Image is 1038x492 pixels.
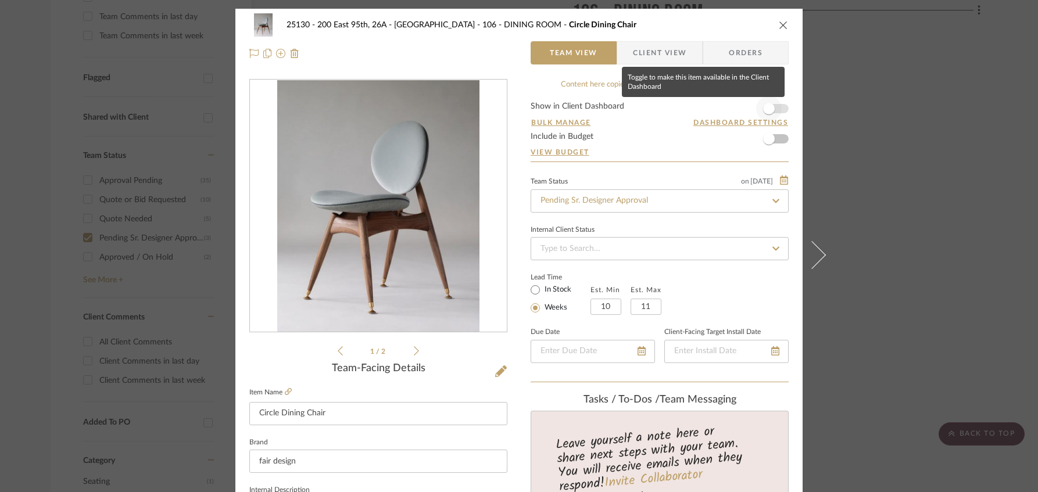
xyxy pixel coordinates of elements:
span: / [376,348,381,355]
div: 0 [250,80,507,332]
input: Enter Install Date [664,340,789,363]
input: Enter Due Date [531,340,655,363]
span: on [741,178,749,185]
div: Internal Client Status [531,227,595,233]
label: Brand [249,440,268,446]
label: Lead Time [531,272,590,282]
input: Enter Brand [249,450,507,473]
div: team Messaging [531,394,789,407]
label: Client-Facing Target Install Date [664,329,761,335]
span: Client View [633,41,686,64]
div: Content here copies to Client View - confirm visibility there. [531,79,789,91]
button: Bulk Manage [531,117,592,128]
span: Team View [550,41,597,64]
label: Weeks [542,303,567,313]
img: 397318e3-786b-45f7-bd99-e2dc3a3a4545_48x40.jpg [249,13,277,37]
div: Team-Facing Details [249,362,507,375]
span: 2 [381,348,387,355]
button: Dashboard Settings [693,117,789,128]
span: 25130 - 200 East 95th, 26A - [GEOGRAPHIC_DATA] [287,21,482,29]
img: 397318e3-786b-45f7-bd99-e2dc3a3a4545_436x436.jpg [277,80,479,332]
div: Team Status [531,179,568,185]
label: Est. Min [590,286,620,294]
button: close [778,20,789,30]
a: View Budget [531,148,789,157]
span: 106 - DINING ROOM [482,21,569,29]
mat-radio-group: Select item type [531,282,590,315]
span: 1 [370,348,376,355]
input: Type to Search… [531,189,789,213]
span: [DATE] [749,177,774,185]
span: Circle Dining Chair [569,21,636,29]
span: Tasks / To-Dos / [584,394,660,405]
label: Due Date [531,329,560,335]
input: Enter Item Name [249,402,507,425]
img: Remove from project [290,49,299,58]
input: Type to Search… [531,237,789,260]
span: Orders [716,41,775,64]
label: Item Name [249,387,292,397]
label: In Stock [542,285,571,295]
label: Est. Max [631,286,661,294]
